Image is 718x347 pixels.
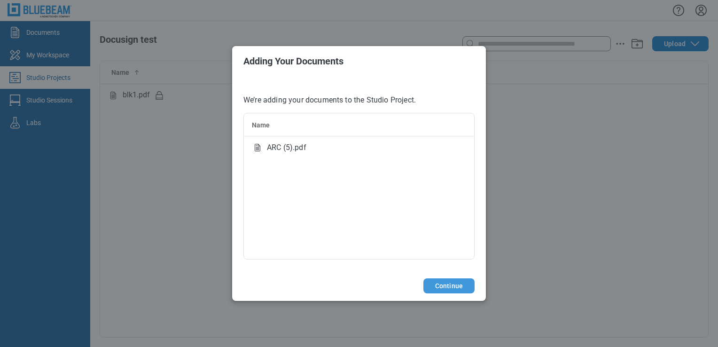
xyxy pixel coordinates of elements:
table: bb-data-table [244,113,474,159]
span: ARC (5).pdf [267,142,306,153]
div: Name [252,120,466,130]
p: We’re adding your documents to the Studio Project. [243,95,475,105]
h2: Adding Your Documents [243,56,475,66]
button: Continue [423,278,475,293]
